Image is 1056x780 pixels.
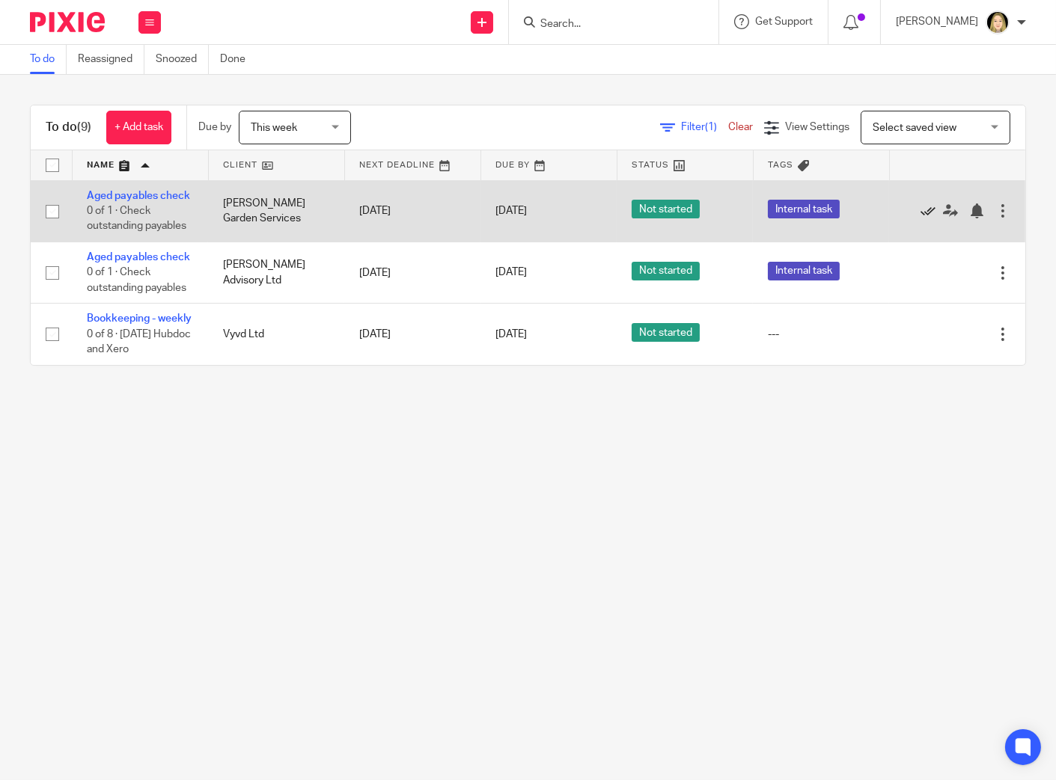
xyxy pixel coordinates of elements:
input: Search [539,18,674,31]
td: [PERSON_NAME] Advisory Ltd [208,242,344,303]
a: Aged payables check [87,252,190,262]
a: Bookkeeping - weekly [87,313,192,324]
a: Reassigned [78,45,144,74]
td: Vyvd Ltd [208,304,344,365]
span: Internal task [768,262,840,280]
span: Filter [681,122,728,132]
td: [DATE] [344,180,480,242]
img: Pixie [30,12,105,32]
p: [PERSON_NAME] [896,14,978,29]
span: Tags [769,161,794,169]
a: Done [220,45,257,74]
a: + Add task [106,111,171,144]
span: Not started [632,323,700,342]
span: 0 of 1 · Check outstanding payables [87,206,186,232]
a: Snoozed [156,45,209,74]
td: [PERSON_NAME] Garden Services [208,180,344,242]
span: This week [251,123,297,133]
a: Aged payables check [87,191,190,201]
span: Select saved view [873,123,956,133]
a: To do [30,45,67,74]
span: 0 of 1 · Check outstanding payables [87,268,186,294]
span: [DATE] [495,329,527,340]
span: Not started [632,200,700,218]
div: --- [768,327,874,342]
span: 0 of 8 · [DATE] Hubdoc and Xero [87,329,191,355]
a: Mark as done [921,203,943,218]
td: [DATE] [344,304,480,365]
span: View Settings [785,122,849,132]
span: [DATE] [495,268,527,278]
h1: To do [46,120,91,135]
span: Not started [632,262,700,280]
span: Get Support [755,16,813,27]
td: [DATE] [344,242,480,303]
span: (1) [705,122,717,132]
p: Due by [198,120,231,135]
span: [DATE] [495,206,527,216]
span: Internal task [768,200,840,218]
span: (9) [77,121,91,133]
a: Clear [728,122,753,132]
img: Phoebe%20Black.png [986,10,1010,34]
